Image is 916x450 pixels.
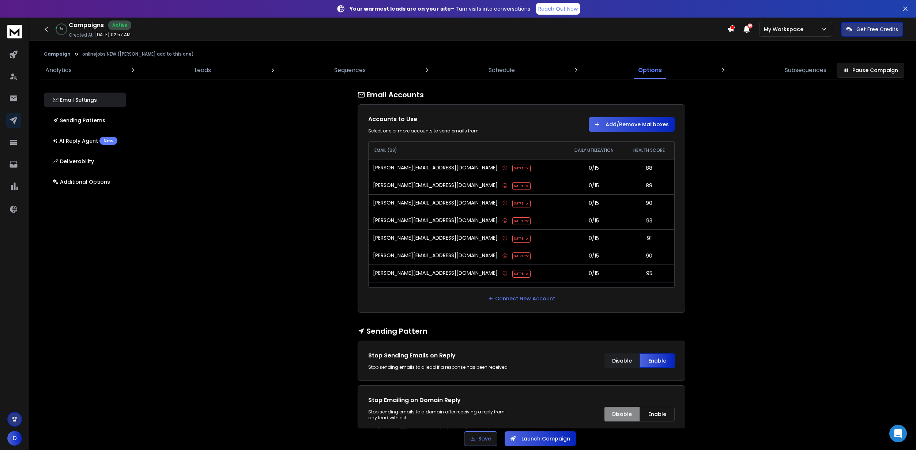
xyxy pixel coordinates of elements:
[44,51,71,57] button: Campaign
[368,128,514,134] div: Select one or more accounts to send emails from
[69,32,94,38] p: Created At:
[53,158,94,165] p: Deliverability
[564,265,624,282] td: 0/15
[512,182,531,190] span: SMTP Error
[634,61,666,79] a: Options
[512,165,531,172] span: SMTP Error
[624,282,675,300] td: 89
[512,270,531,278] span: SMTP Error
[488,295,555,302] a: Connect New Account
[564,142,624,159] th: DAILY UTILIZATION
[373,252,498,260] p: [PERSON_NAME][EMAIL_ADDRESS][DOMAIN_NAME]
[44,175,126,189] button: Additional Options
[640,353,675,368] button: Enable
[564,159,624,177] td: 0/15
[564,194,624,212] td: 0/15
[368,115,514,124] h1: Accounts to Use
[624,247,675,265] td: 90
[640,407,675,421] button: Enable
[785,66,826,75] p: Subsequences
[334,66,366,75] p: Sequences
[747,23,753,29] span: 50
[373,199,498,207] p: [PERSON_NAME][EMAIL_ADDRESS][DOMAIN_NAME]
[512,217,531,225] span: SMTP Error
[624,177,675,194] td: 89
[45,66,72,75] p: Analytics
[350,5,530,12] p: – Turn visits into conversations
[538,5,578,12] p: Reach Out Now
[624,194,675,212] td: 90
[368,364,514,370] div: Stop sending emails to a lead if a response has been received
[53,96,97,104] p: Email Settings
[69,21,104,30] h1: Campaigns
[564,212,624,229] td: 0/15
[358,326,685,336] h1: Sending Pattern
[95,32,131,38] p: [DATE] 02:57 AM
[489,66,515,75] p: Schedule
[624,229,675,247] td: 91
[368,409,514,432] p: Stop sending emails to a domain after receiving a reply from any lead within it
[7,431,22,446] button: D
[589,117,675,132] button: Add/Remove Mailboxes
[368,396,514,405] h1: Stop Emailing on Domain Reply
[837,63,904,78] button: Pause Campaign
[564,282,624,300] td: 0/15
[373,181,498,190] p: [PERSON_NAME][EMAIL_ADDRESS][DOMAIN_NAME]
[60,27,63,31] p: 7 %
[624,159,675,177] td: 88
[108,20,131,30] div: Active
[368,351,514,360] h1: Stop Sending Emails on Reply
[764,26,806,33] p: My Workspace
[53,137,117,145] p: AI Reply Agent
[512,252,531,260] span: SMTP Error
[195,66,211,75] p: Leads
[350,5,451,12] strong: Your warmest leads are on your site
[536,3,580,15] a: Reach Out Now
[780,61,831,79] a: Subsequences
[358,90,685,100] h1: Email Accounts
[564,177,624,194] td: 0/15
[369,142,564,159] th: EMAIL (98)
[44,154,126,169] button: Deliverability
[99,137,117,145] div: New
[505,431,576,446] button: Launch Campaign
[53,178,110,185] p: Additional Options
[190,61,215,79] a: Leads
[53,117,105,124] p: Sending Patterns
[624,142,675,159] th: HEALTH SCORE
[841,22,903,37] button: Get Free Credits
[512,235,531,243] span: SMTP Error
[564,247,624,265] td: 0/15
[564,229,624,247] td: 0/15
[373,164,498,172] p: [PERSON_NAME][EMAIL_ADDRESS][DOMAIN_NAME]
[464,431,497,446] button: Save
[484,61,519,79] a: Schedule
[373,234,498,243] p: [PERSON_NAME][EMAIL_ADDRESS][DOMAIN_NAME]
[330,61,370,79] a: Sequences
[82,51,194,57] p: onlinejobs NEW ([PERSON_NAME] add to this one)
[624,265,675,282] td: 95
[889,425,907,442] div: Open Intercom Messenger
[512,200,531,207] span: SMTP Error
[44,93,126,107] button: Email Settings
[604,353,640,368] button: Disable
[373,217,498,225] p: [PERSON_NAME][EMAIL_ADDRESS][DOMAIN_NAME]
[604,407,640,421] button: Disable
[624,212,675,229] td: 93
[7,25,22,38] img: logo
[638,66,662,75] p: Options
[44,113,126,128] button: Sending Patterns
[377,427,514,432] p: Common ESPs like gmail, outlook etc will be ignored
[44,134,126,148] button: AI Reply AgentNew
[373,269,498,278] p: [PERSON_NAME][EMAIL_ADDRESS][DOMAIN_NAME]
[41,61,76,79] a: Analytics
[856,26,898,33] p: Get Free Credits
[373,287,498,295] p: [PERSON_NAME][EMAIL_ADDRESS][DOMAIN_NAME]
